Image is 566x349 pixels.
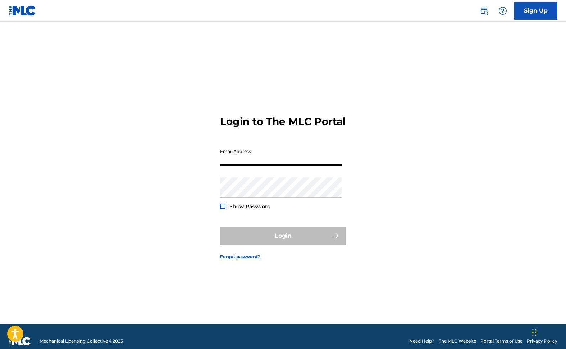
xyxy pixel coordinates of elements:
[477,4,491,18] a: Public Search
[530,315,566,349] iframe: Chat Widget
[514,2,557,20] a: Sign Up
[496,4,510,18] div: Help
[480,338,522,344] a: Portal Terms of Use
[229,203,271,210] span: Show Password
[9,337,31,345] img: logo
[220,115,346,128] h3: Login to The MLC Portal
[532,322,537,343] div: Drag
[498,6,507,15] img: help
[439,338,476,344] a: The MLC Website
[527,338,557,344] a: Privacy Policy
[40,338,123,344] span: Mechanical Licensing Collective © 2025
[9,5,36,16] img: MLC Logo
[480,6,488,15] img: search
[220,253,260,260] a: Forgot password?
[409,338,434,344] a: Need Help?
